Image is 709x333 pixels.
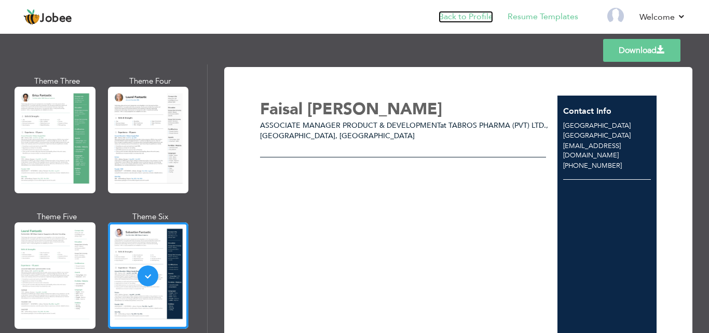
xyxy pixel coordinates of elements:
span: [PERSON_NAME] [307,98,442,120]
a: Jobee [23,9,72,25]
span: Faisal [260,98,303,120]
span: at TABROS PHARMA (PVT) LTD., [GEOGRAPHIC_DATA], [GEOGRAPHIC_DATA] [260,121,548,141]
img: Profile Img [607,8,624,24]
img: jobee.io [23,9,40,25]
div: Theme Five [17,211,98,222]
span: Contact Info [563,105,611,117]
div: Theme Six [110,211,191,222]
a: Resume Templates [508,11,578,23]
span: [GEOGRAPHIC_DATA] [563,131,631,140]
span: [EMAIL_ADDRESS][DOMAIN_NAME] [563,141,621,161]
a: Welcome [639,11,686,23]
span: Jobee [40,13,72,24]
span: ASSOCIATE MANAGER PRODUCT & DEVELOPMENT [260,121,440,130]
a: Download [603,39,680,62]
a: Back to Profile [439,11,493,23]
span: [PHONE_NUMBER] [563,161,622,170]
span: [GEOGRAPHIC_DATA] [563,121,631,130]
div: Theme Four [110,76,191,87]
div: Theme Three [17,76,98,87]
